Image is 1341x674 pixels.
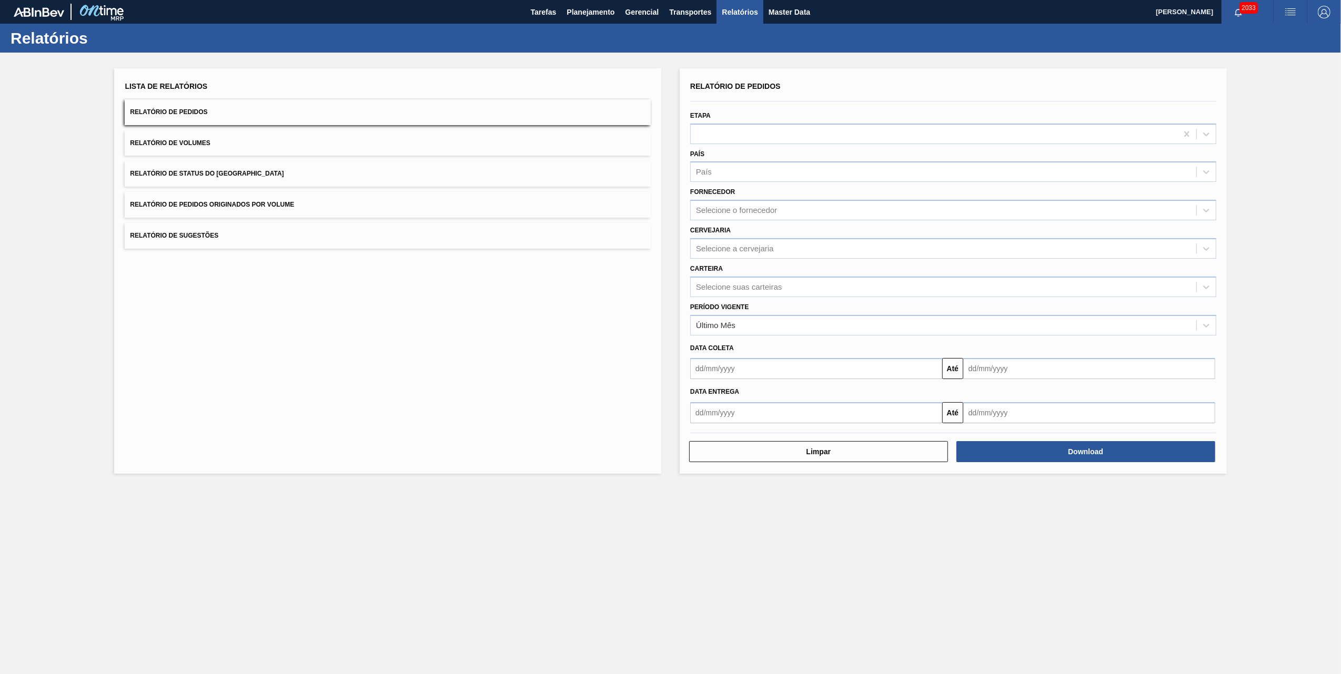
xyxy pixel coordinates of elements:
[14,7,64,17] img: TNhmsLtSVTkK8tSr43FrP2fwEKptu5GPRR3wAAAABJRU5ErkJggg==
[942,358,963,379] button: Até
[669,6,711,18] span: Transportes
[696,168,712,177] div: País
[531,6,557,18] span: Tarefas
[690,265,723,272] label: Carteira
[690,227,731,234] label: Cervejaria
[1284,6,1297,18] img: userActions
[125,192,651,218] button: Relatório de Pedidos Originados por Volume
[1222,5,1255,19] button: Notificações
[125,82,207,90] span: Lista de Relatórios
[130,108,207,116] span: Relatório de Pedidos
[722,6,758,18] span: Relatórios
[125,223,651,249] button: Relatório de Sugestões
[769,6,810,18] span: Master Data
[942,402,963,423] button: Até
[690,188,735,196] label: Fornecedor
[690,402,942,423] input: dd/mm/yyyy
[696,282,782,291] div: Selecione suas carteiras
[130,139,210,147] span: Relatório de Volumes
[690,150,704,158] label: País
[11,32,197,44] h1: Relatórios
[690,358,942,379] input: dd/mm/yyyy
[963,358,1215,379] input: dd/mm/yyyy
[125,99,651,125] button: Relatório de Pedidos
[567,6,614,18] span: Planejamento
[125,161,651,187] button: Relatório de Status do [GEOGRAPHIC_DATA]
[690,303,749,311] label: Período Vigente
[956,441,1215,462] button: Download
[1239,2,1258,14] span: 2033
[690,344,734,352] span: Data coleta
[130,232,218,239] span: Relatório de Sugestões
[130,170,284,177] span: Relatório de Status do [GEOGRAPHIC_DATA]
[689,441,948,462] button: Limpar
[690,82,781,90] span: Relatório de Pedidos
[1318,6,1330,18] img: Logout
[690,112,711,119] label: Etapa
[696,244,774,253] div: Selecione a cervejaria
[696,321,735,330] div: Último Mês
[626,6,659,18] span: Gerencial
[696,206,777,215] div: Selecione o fornecedor
[963,402,1215,423] input: dd/mm/yyyy
[690,388,739,395] span: Data entrega
[125,130,651,156] button: Relatório de Volumes
[130,201,294,208] span: Relatório de Pedidos Originados por Volume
